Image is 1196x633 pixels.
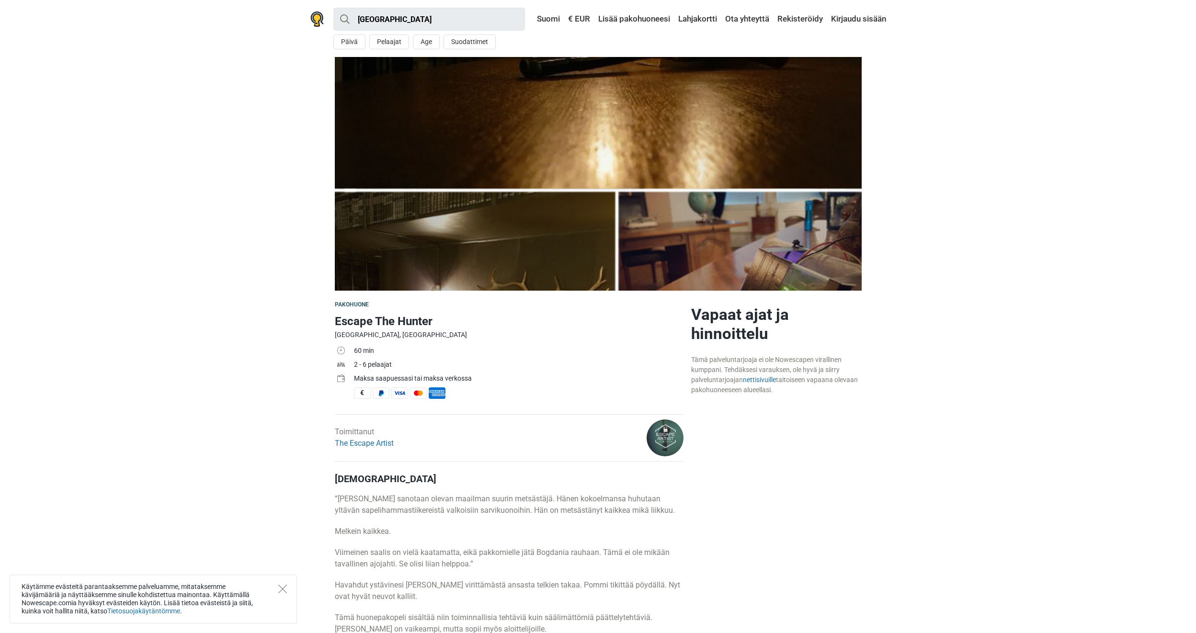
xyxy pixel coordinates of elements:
[354,373,683,384] div: Maksa saapuessasi tai maksa verkossa
[775,11,825,28] a: Rekisteröidy
[335,57,862,291] img: Escape The Hunter photo 1
[444,34,496,49] button: Suodattimet
[369,34,409,49] button: Pelaajat
[335,426,394,449] div: Toimittanut
[410,387,427,399] span: MasterCard
[647,419,683,456] img: 48ab2f9b45957ab5l.png
[723,11,772,28] a: Ota yhteyttä
[530,16,537,23] img: Suomi
[391,387,408,399] span: Visa
[691,305,862,343] h2: Vapaat ajat ja hinnoittelu
[333,8,525,31] input: kokeile “London”
[413,34,440,49] button: Age
[566,11,592,28] a: € EUR
[335,579,683,602] p: Havahdut ystävinesi [PERSON_NAME] virittämästä ansasta telkien takaa. Pommi tikittää pöydällä. Ny...
[829,11,886,28] a: Kirjaudu sisään
[335,330,683,340] div: [GEOGRAPHIC_DATA], [GEOGRAPHIC_DATA]
[333,34,365,49] button: Päivä
[743,376,776,384] a: nettisivuille
[335,313,683,330] h1: Escape The Hunter
[354,359,683,373] td: 2 - 6 pelaajat
[107,607,180,615] a: Tietosuojakäytäntömme
[354,345,683,359] td: 60 min
[335,547,683,570] p: Viimeinen saalis on vielä kaatamatta, eikä pakkomielle jätä Bogdania rauhaan. Tämä ei ole mikään ...
[429,387,445,399] span: American Express
[373,387,389,399] span: PayPal
[354,387,371,399] span: Käteinen
[310,11,324,27] img: Nowescape logo
[676,11,719,28] a: Lahjakortti
[335,526,683,537] p: Melkein kaikkea.
[691,355,862,395] div: Tämä palveluntarjoaja ei ole Nowescapen virallinen kumppani. Tehdäksesi varauksen, ole hyvä ja si...
[335,301,369,308] span: Pakohuone
[596,11,672,28] a: Lisää pakohuoneesi
[335,473,683,485] h4: [DEMOGRAPHIC_DATA]
[335,493,683,516] p: ”[PERSON_NAME] sanotaan olevan maailman suurin metsästäjä. Hänen kokoelmansa huhutaan yltävän sap...
[335,439,394,448] a: The Escape Artist
[278,585,287,593] button: Close
[10,575,297,623] div: Käytämme evästeitä parantaaksemme palveluamme, mitataksemme kävijämääriä ja näyttääksemme sinulle...
[528,11,562,28] a: Suomi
